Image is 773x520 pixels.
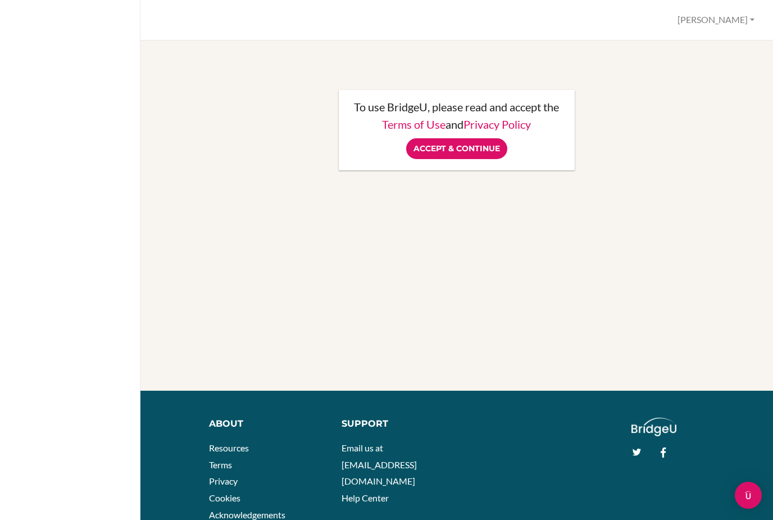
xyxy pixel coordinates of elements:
[672,10,760,30] button: [PERSON_NAME]
[382,117,445,131] a: Terms of Use
[209,418,324,431] div: About
[406,138,507,159] input: Accept & Continue
[350,119,564,130] p: and
[342,442,417,486] a: Email us at [EMAIL_ADDRESS][DOMAIN_NAME]
[735,482,762,509] div: Open Intercom Messenger
[342,492,389,503] a: Help Center
[463,117,531,131] a: Privacy Policy
[350,101,564,112] p: To use BridgeU, please read and accept the
[209,492,240,503] a: Cookies
[342,418,449,431] div: Support
[631,418,677,436] img: logo_white@2x-f4f0deed5e89b7ecb1c2cc34c3e3d731f90f0f143d5ea2071677605dd97b5244.png
[209,442,249,453] a: Resources
[209,476,238,486] a: Privacy
[209,459,232,470] a: Terms
[209,509,285,520] a: Acknowledgements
